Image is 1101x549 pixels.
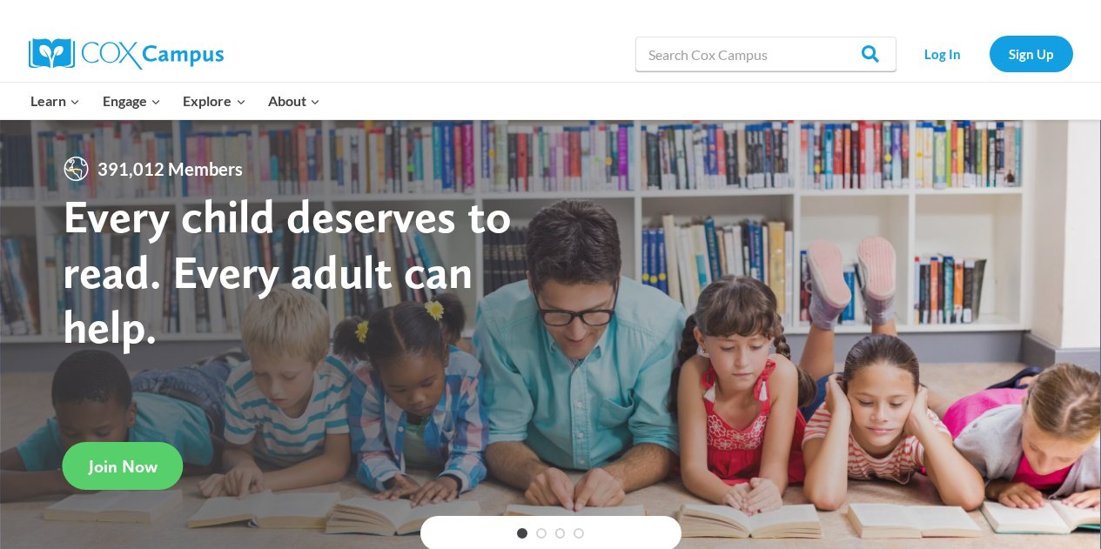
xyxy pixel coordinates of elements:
input: Search Cox Campus [635,37,896,71]
a: Sign Up [990,36,1073,71]
span: Learn [30,90,80,112]
span: Explore [183,90,245,112]
a: 4 [574,528,584,539]
strong: Every child deserves to read. Every adult can help. [63,188,512,354]
a: Log In [905,36,981,71]
a: 1 [517,528,527,539]
span: 391,012 Members [91,155,250,183]
span: Join Now [89,456,158,477]
a: 2 [536,528,547,539]
a: Join Now [63,442,184,490]
span: Engage [103,90,161,112]
span: About [268,90,320,112]
a: 3 [555,528,566,539]
img: Cox Campus [29,38,224,70]
nav: Primary Navigation [20,83,332,119]
nav: Secondary Navigation [905,36,1073,71]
